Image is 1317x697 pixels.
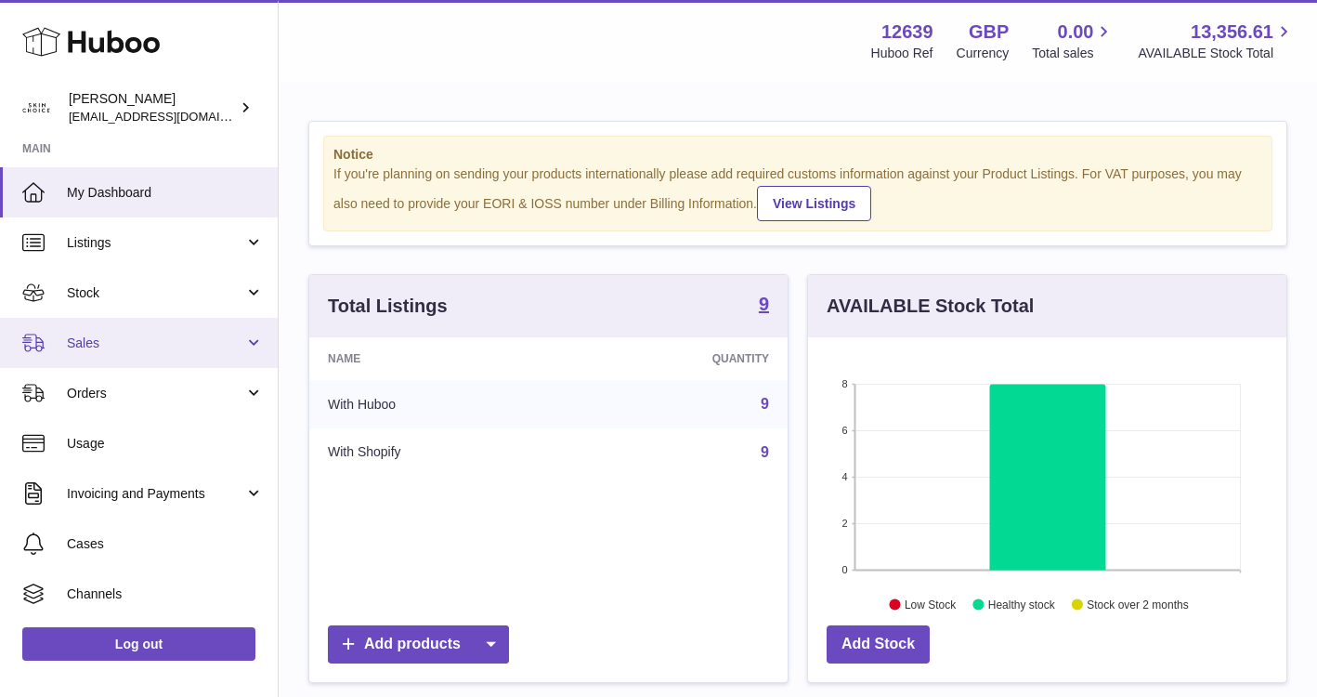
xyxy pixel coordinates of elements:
span: Cases [67,535,264,553]
span: Usage [67,435,264,453]
span: 13,356.61 [1191,20,1273,45]
div: Huboo Ref [871,45,933,62]
text: Healthy stock [988,598,1056,611]
span: Orders [67,385,244,402]
text: 2 [841,518,847,529]
th: Name [309,337,567,380]
a: Log out [22,627,255,661]
span: Stock [67,284,244,302]
h3: Total Listings [328,294,448,319]
span: 0.00 [1058,20,1094,45]
a: 9 [759,295,769,317]
a: 9 [761,444,769,460]
text: 0 [841,564,847,575]
a: 0.00 Total sales [1032,20,1115,62]
a: 9 [761,396,769,412]
td: With Huboo [309,380,567,428]
h3: AVAILABLE Stock Total [827,294,1034,319]
span: Total sales [1032,45,1115,62]
strong: GBP [969,20,1009,45]
span: Sales [67,335,244,352]
a: View Listings [757,186,871,221]
th: Quantity [567,337,788,380]
text: 8 [841,378,847,389]
span: Channels [67,585,264,603]
span: Invoicing and Payments [67,485,244,503]
strong: 12639 [881,20,933,45]
text: 6 [841,425,847,436]
span: AVAILABLE Stock Total [1138,45,1295,62]
img: admin@skinchoice.com [22,94,50,122]
span: Listings [67,234,244,252]
text: Low Stock [905,598,957,611]
td: With Shopify [309,428,567,477]
a: Add Stock [827,625,930,664]
strong: 9 [759,295,769,313]
text: Stock over 2 months [1087,598,1188,611]
div: [PERSON_NAME] [69,90,236,125]
a: 13,356.61 AVAILABLE Stock Total [1138,20,1295,62]
div: Currency [957,45,1010,62]
a: Add products [328,625,509,664]
text: 4 [841,471,847,482]
span: My Dashboard [67,184,264,202]
span: [EMAIL_ADDRESS][DOMAIN_NAME] [69,109,273,124]
strong: Notice [333,146,1262,164]
div: If you're planning on sending your products internationally please add required customs informati... [333,165,1262,221]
